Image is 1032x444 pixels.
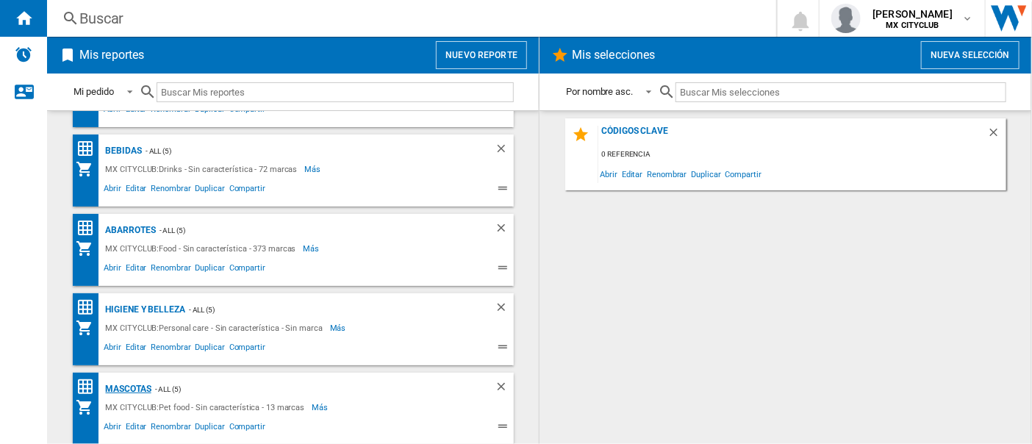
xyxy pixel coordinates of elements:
img: alerts-logo.svg [15,46,32,63]
span: Más [304,160,323,178]
span: Abrir [102,102,124,120]
span: Duplicar [193,182,227,199]
div: Borrar [495,301,514,319]
span: Más [312,398,330,416]
div: Borrar [495,221,514,240]
input: Buscar Mis selecciones [676,82,1006,102]
div: MX CITYCLUB:Food - Sin característica - 373 marcas [102,240,304,257]
span: Duplicar [193,261,227,279]
span: Más [304,240,322,257]
span: Renombrar [645,164,689,184]
span: Compartir [227,261,268,279]
div: Matriz de precios [76,378,102,396]
span: Compartir [227,102,268,120]
div: Por nombre asc. [567,86,634,97]
span: Abrir [102,420,124,437]
h2: Mis selecciones [569,41,659,69]
div: Mi colección [76,160,102,178]
span: Renombrar [148,182,193,199]
span: Duplicar [193,340,227,358]
div: Mi colección [76,398,102,416]
b: MX CITYCLUB [886,21,939,30]
input: Buscar Mis reportes [157,82,514,102]
span: Renombrar [148,420,193,437]
button: Nuevo reporte [436,41,527,69]
span: Compartir [227,340,268,358]
div: Borrar [987,126,1006,146]
div: - ALL (5) [185,301,465,319]
span: Editar [123,182,148,199]
span: Abrir [102,261,124,279]
div: Higiene y Belleza [102,301,185,319]
span: Renombrar [148,261,193,279]
span: Renombrar [148,102,193,120]
span: Más [330,319,348,337]
div: Matriz de precios [76,140,102,158]
span: Compartir [227,182,268,199]
button: Nueva selección [921,41,1020,69]
span: Compartir [723,164,764,184]
div: - ALL (5) [156,221,465,240]
div: MX CITYCLUB:Personal care - Sin característica - Sin marca [102,319,330,337]
div: Mi colección [76,240,102,257]
h2: Mis reportes [76,41,147,69]
span: Duplicar [193,102,227,120]
span: Abrir [598,164,620,184]
span: Renombrar [148,340,193,358]
img: profile.jpg [831,4,861,33]
div: 0 referencia [598,146,1006,164]
span: Editar [123,420,148,437]
span: Compartir [227,420,268,437]
div: Bebidas [102,142,142,160]
div: Códigos Clave [598,126,987,146]
div: Abarrotes [102,221,156,240]
span: Editar [620,164,645,184]
span: Editar [123,340,148,358]
div: Mi colección [76,319,102,337]
div: - ALL (5) [151,380,465,398]
div: - ALL (5) [142,142,465,160]
span: Abrir [102,182,124,199]
span: Editar [123,102,148,120]
div: MX CITYCLUB:Drinks - Sin característica - 72 marcas [102,160,305,178]
span: Editar [123,261,148,279]
span: Abrir [102,340,124,358]
div: Mi pedido [74,86,114,97]
div: MX CITYCLUB:Pet food - Sin característica - 13 marcas [102,398,312,416]
span: Duplicar [193,420,227,437]
div: Borrar [495,380,514,398]
div: Mascotas [102,380,151,398]
div: Matriz de precios [76,219,102,237]
span: Duplicar [689,164,723,184]
div: Borrar [495,142,514,160]
div: Matriz de precios [76,298,102,317]
span: [PERSON_NAME] [872,7,953,21]
div: Buscar [79,8,738,29]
